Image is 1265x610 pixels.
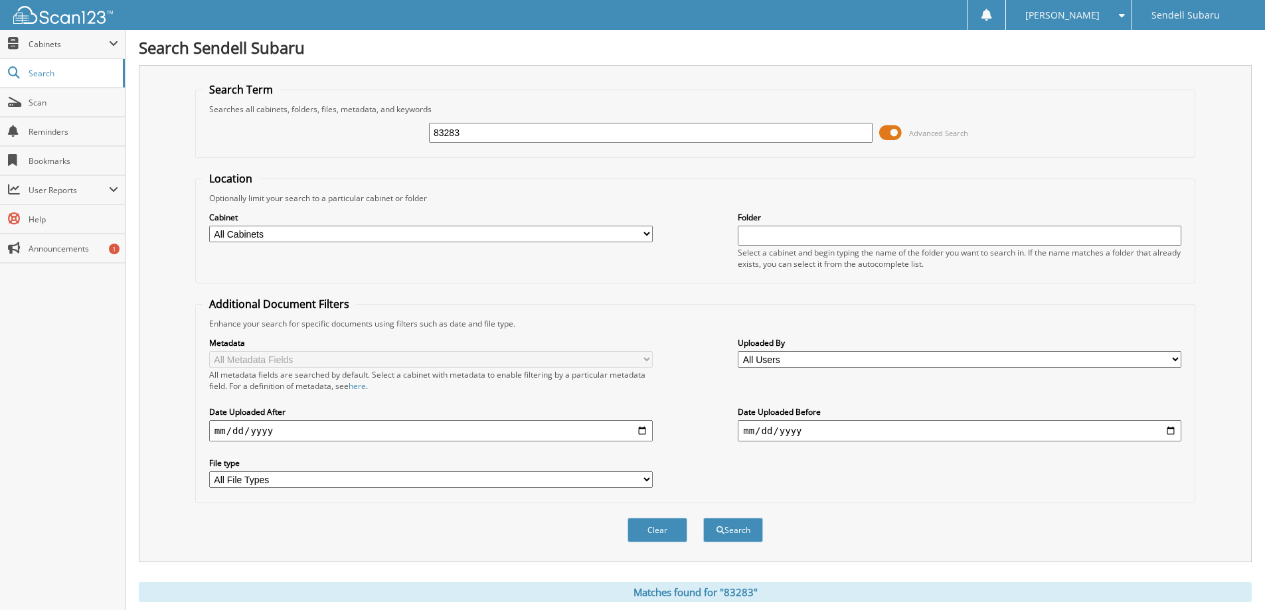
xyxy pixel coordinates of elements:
[29,214,118,225] span: Help
[203,297,356,311] legend: Additional Document Filters
[738,212,1181,223] label: Folder
[109,244,120,254] div: 1
[1025,11,1100,19] span: [PERSON_NAME]
[738,406,1181,418] label: Date Uploaded Before
[209,406,653,418] label: Date Uploaded After
[29,243,118,254] span: Announcements
[29,97,118,108] span: Scan
[738,420,1181,441] input: end
[703,518,763,542] button: Search
[29,185,109,196] span: User Reports
[139,582,1252,602] div: Matches found for "83283"
[139,37,1252,58] h1: Search Sendell Subaru
[13,6,113,24] img: scan123-logo-white.svg
[29,68,116,79] span: Search
[909,128,968,138] span: Advanced Search
[203,318,1188,329] div: Enhance your search for specific documents using filters such as date and file type.
[209,420,653,441] input: start
[29,126,118,137] span: Reminders
[203,82,280,97] legend: Search Term
[209,337,653,348] label: Metadata
[203,104,1188,115] div: Searches all cabinets, folders, files, metadata, and keywords
[29,38,109,50] span: Cabinets
[738,247,1181,269] div: Select a cabinet and begin typing the name of the folder you want to search in. If the name match...
[203,192,1188,204] div: Optionally limit your search to a particular cabinet or folder
[209,369,653,392] div: All metadata fields are searched by default. Select a cabinet with metadata to enable filtering b...
[29,155,118,167] span: Bookmarks
[628,518,687,542] button: Clear
[349,380,366,392] a: here
[203,171,259,186] legend: Location
[209,457,653,469] label: File type
[209,212,653,223] label: Cabinet
[738,337,1181,348] label: Uploaded By
[1151,11,1220,19] span: Sendell Subaru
